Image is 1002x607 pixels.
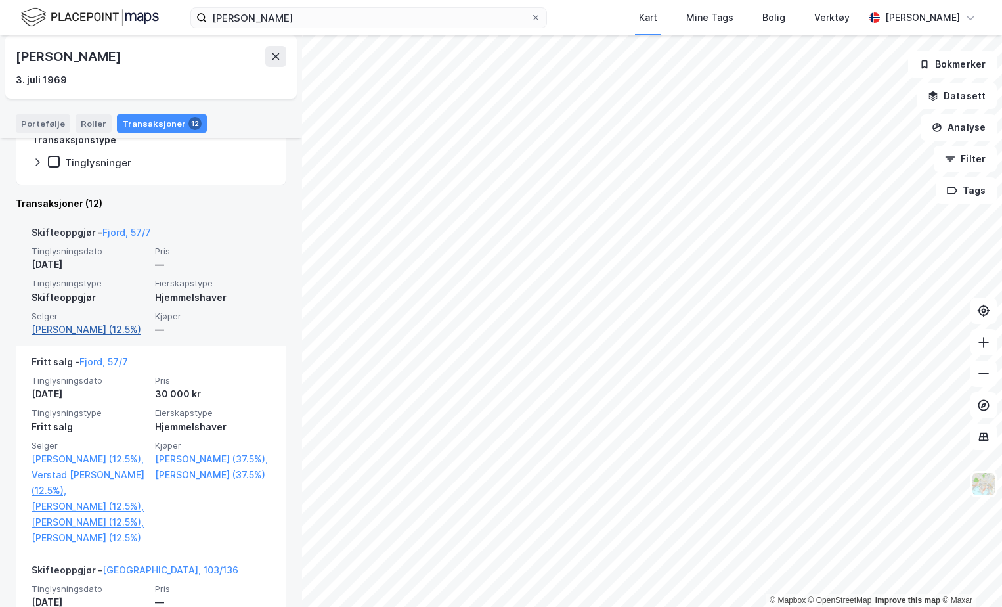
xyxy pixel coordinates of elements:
[32,225,151,246] div: Skifteoppgjør -
[76,114,112,133] div: Roller
[32,386,147,402] div: [DATE]
[79,356,128,367] a: Fjord, 57/7
[814,10,850,26] div: Verktøy
[102,227,151,238] a: Fjord, 57/7
[686,10,733,26] div: Mine Tags
[188,117,202,130] div: 12
[32,375,147,386] span: Tinglysningsdato
[32,290,147,305] div: Skifteoppgjør
[808,596,872,605] a: OpenStreetMap
[32,257,147,273] div: [DATE]
[908,51,997,78] button: Bokmerker
[32,311,147,322] span: Selger
[875,596,940,605] a: Improve this map
[32,419,147,435] div: Fritt salg
[32,530,147,546] a: [PERSON_NAME] (12.5%)
[32,246,147,257] span: Tinglysningsdato
[16,114,70,133] div: Portefølje
[155,246,271,257] span: Pris
[155,311,271,322] span: Kjøper
[16,196,286,212] div: Transaksjoner (12)
[155,375,271,386] span: Pris
[917,83,997,109] button: Datasett
[936,544,1002,607] div: Kontrollprogram for chat
[32,451,147,467] a: [PERSON_NAME] (12.5%),
[155,290,271,305] div: Hjemmelshaver
[207,8,531,28] input: Søk på adresse, matrikkel, gårdeiere, leietakere eller personer
[32,467,147,499] a: Verstad [PERSON_NAME] (12.5%),
[155,583,271,595] span: Pris
[639,10,657,26] div: Kart
[155,467,271,483] a: [PERSON_NAME] (37.5%)
[16,72,67,88] div: 3. juli 1969
[155,322,271,338] div: —
[155,440,271,451] span: Kjøper
[155,451,271,467] a: [PERSON_NAME] (37.5%),
[32,514,147,530] a: [PERSON_NAME] (12.5%),
[155,386,271,402] div: 30 000 kr
[936,177,997,204] button: Tags
[936,544,1002,607] iframe: Chat Widget
[155,419,271,435] div: Hjemmelshaver
[885,10,960,26] div: [PERSON_NAME]
[971,472,996,497] img: Z
[32,278,147,289] span: Tinglysningstype
[117,114,207,133] div: Transaksjoner
[32,322,147,338] a: [PERSON_NAME] (12.5%)
[32,132,116,148] div: Transaksjonstype
[65,156,131,169] div: Tinglysninger
[921,114,997,141] button: Analyse
[21,6,159,29] img: logo.f888ab2527a4732fd821a326f86c7f29.svg
[16,46,123,67] div: [PERSON_NAME]
[32,440,147,451] span: Selger
[32,499,147,514] a: [PERSON_NAME] (12.5%),
[32,583,147,595] span: Tinglysningsdato
[155,257,271,273] div: —
[762,10,785,26] div: Bolig
[32,562,238,583] div: Skifteoppgjør -
[770,596,806,605] a: Mapbox
[32,407,147,418] span: Tinglysningstype
[32,354,128,375] div: Fritt salg -
[155,278,271,289] span: Eierskapstype
[934,146,997,172] button: Filter
[102,564,238,575] a: [GEOGRAPHIC_DATA], 103/136
[155,407,271,418] span: Eierskapstype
